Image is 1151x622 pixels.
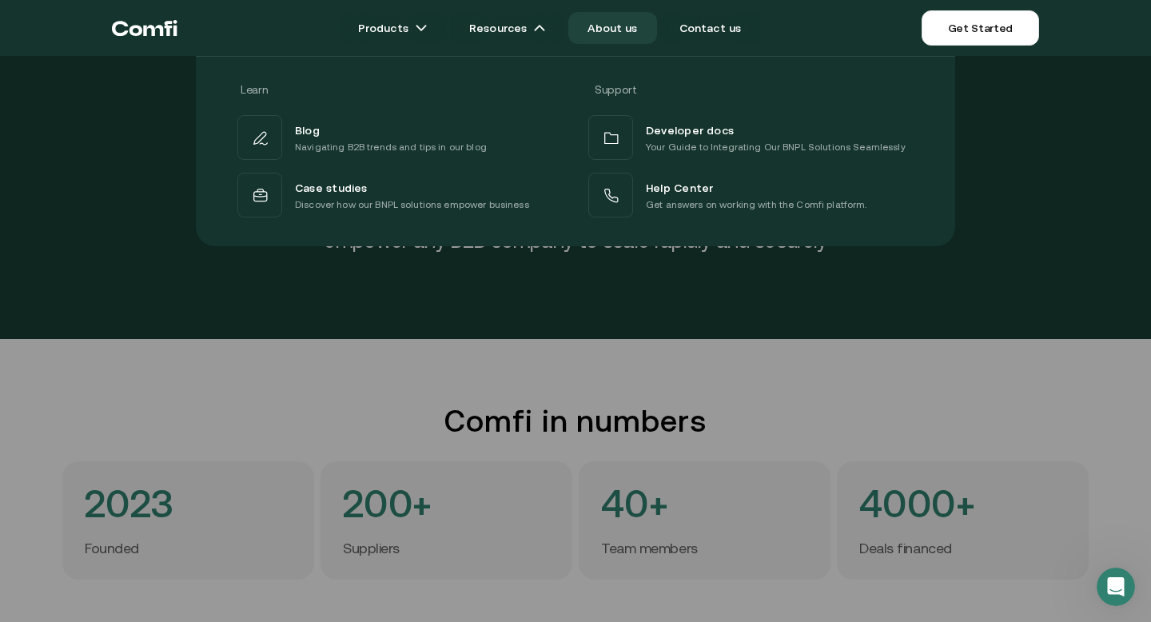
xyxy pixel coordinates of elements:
[660,12,761,44] a: Contact us
[646,120,734,139] span: Developer docs
[241,83,268,96] span: Learn
[234,169,566,221] a: Case studiesDiscover how our BNPL solutions empower business
[295,120,320,139] span: Blog
[1097,568,1135,606] iframe: Intercom live chat
[585,112,917,163] a: Developer docsYour Guide to Integrating Our BNPL Solutions Seamlessly
[646,197,867,213] p: Get answers on working with the Comfi platform.
[646,139,906,155] p: Your Guide to Integrating Our BNPL Solutions Seamlessly
[234,112,566,163] a: BlogNavigating B2B trends and tips in our blog
[415,22,428,34] img: arrow icons
[295,139,487,155] p: Navigating B2B trends and tips in our blog
[568,12,656,44] a: About us
[922,10,1039,46] a: Get Started
[295,177,368,197] span: Case studies
[585,169,917,221] a: Help CenterGet answers on working with the Comfi platform.
[533,22,546,34] img: arrow icons
[646,177,713,197] span: Help Center
[339,12,447,44] a: Productsarrow icons
[112,4,177,52] a: Return to the top of the Comfi home page
[450,12,565,44] a: Resourcesarrow icons
[595,83,637,96] span: Support
[295,197,529,213] p: Discover how our BNPL solutions empower business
